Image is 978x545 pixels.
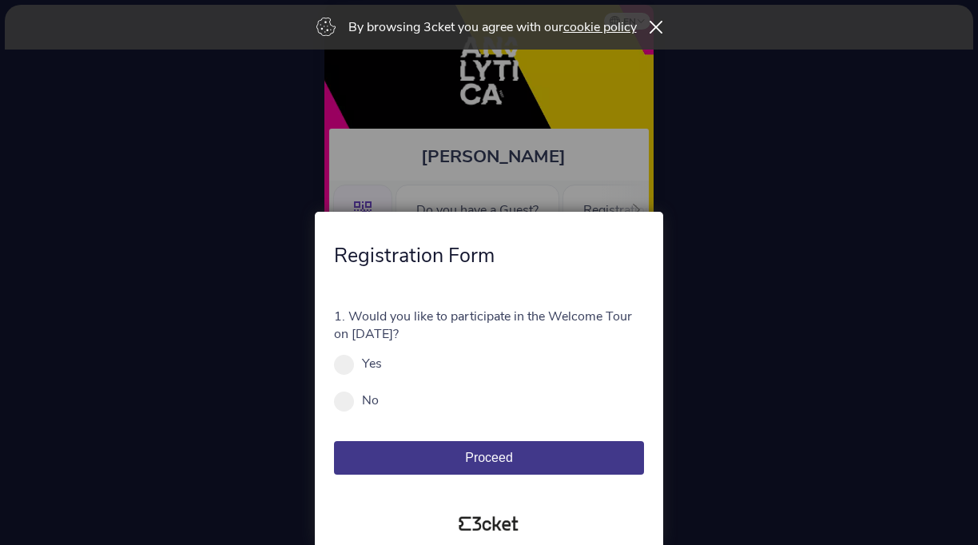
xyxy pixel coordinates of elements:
p: 1. Would you like to participate in the Welcome Tour on [DATE]? [334,308,644,343]
a: cookie policy [563,18,637,36]
p: By browsing 3cket you agree with our [348,18,637,36]
label: No [362,392,379,409]
span: Proceed [465,451,513,464]
label: Yes [362,355,382,372]
button: Proceed [334,441,644,475]
h4: Registration Form [334,242,644,269]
